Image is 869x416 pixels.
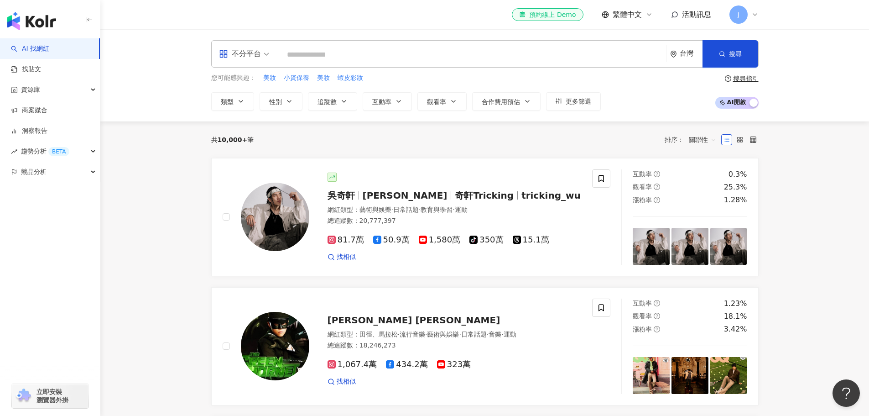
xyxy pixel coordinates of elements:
[21,141,69,162] span: 趨勢分析
[263,73,276,83] button: 美妝
[359,206,391,213] span: 藝術與娛樂
[328,330,582,339] div: 網紅類型 ：
[393,206,419,213] span: 日常話題
[11,126,47,136] a: 洞察報告
[633,357,670,394] img: post-image
[654,326,660,332] span: question-circle
[328,341,582,350] div: 總追蹤數 ： 18,246,273
[654,184,660,190] span: question-circle
[328,205,582,215] div: 網紅類型 ：
[724,311,747,321] div: 18.1%
[11,106,47,115] a: 商案媒合
[455,190,514,201] span: 奇軒Tricking
[21,79,40,100] span: 資源庫
[260,92,302,111] button: 性別
[729,169,747,179] div: 0.3%
[328,216,582,226] div: 總追蹤數 ： 20,777,397
[702,40,758,68] button: 搜尋
[633,170,652,178] span: 互動率
[398,331,400,338] span: ·
[427,98,446,105] span: 觀看率
[710,357,747,394] img: post-image
[241,312,309,380] img: KOL Avatar
[425,331,427,338] span: ·
[372,98,391,105] span: 互動率
[437,360,471,369] span: 323萬
[725,75,731,82] span: question-circle
[15,389,32,403] img: chrome extension
[654,313,660,319] span: question-circle
[386,360,428,369] span: 434.2萬
[566,98,591,105] span: 更多篩選
[219,49,228,58] span: appstore
[833,379,860,407] iframe: Help Scout Beacon - Open
[487,331,489,338] span: ·
[671,228,708,265] img: post-image
[654,300,660,306] span: question-circle
[36,388,68,404] span: 立即安裝 瀏覽器外掛
[211,158,759,276] a: KOL Avatar吳奇軒[PERSON_NAME]奇軒Trickingtricking_wu網紅類型：藝術與娛樂·日常話題·教育與學習·運動總追蹤數：20,777,39781.7萬50.9萬1...
[338,74,363,83] span: 蝦皮彩妝
[317,73,330,83] button: 美妝
[546,92,601,111] button: 更多篩選
[419,235,461,245] span: 1,580萬
[328,377,356,386] a: 找相似
[7,12,56,30] img: logo
[689,132,716,147] span: 關聯性
[680,50,702,58] div: 台灣
[11,148,17,155] span: rise
[427,331,459,338] span: 藝術與娛樂
[391,206,393,213] span: ·
[328,235,364,245] span: 81.7萬
[421,206,453,213] span: 教育與學習
[328,190,355,201] span: 吳奇軒
[455,206,468,213] span: 運動
[665,132,721,147] div: 排序：
[482,98,520,105] span: 合作費用預估
[400,331,425,338] span: 流行音樂
[724,195,747,205] div: 1.28%
[284,74,309,83] span: 小資保養
[12,384,88,408] a: chrome extension立即安裝 瀏覽器外掛
[633,312,652,320] span: 觀看率
[459,331,461,338] span: ·
[48,147,69,156] div: BETA
[513,235,549,245] span: 15.1萬
[417,92,467,111] button: 觀看率
[504,331,516,338] span: 運動
[211,287,759,405] a: KOL Avatar[PERSON_NAME] [PERSON_NAME]網紅類型：田徑、馬拉松·流行音樂·藝術與娛樂·日常話題·音樂·運動總追蹤數：18,246,2731,067.4萬434....
[633,300,652,307] span: 互動率
[710,228,747,265] img: post-image
[633,196,652,204] span: 漲粉率
[359,331,398,338] span: 田徑、馬拉松
[11,65,41,74] a: 找貼文
[633,326,652,333] span: 漲粉率
[737,10,739,20] span: J
[501,331,503,338] span: ·
[269,98,282,105] span: 性別
[469,235,503,245] span: 350萬
[308,92,357,111] button: 追蹤數
[363,92,412,111] button: 互動率
[373,235,410,245] span: 50.9萬
[521,190,581,201] span: tricking_wu
[241,183,309,251] img: KOL Avatar
[317,98,337,105] span: 追蹤數
[211,136,254,143] div: 共 筆
[328,360,377,369] span: 1,067.4萬
[453,206,454,213] span: ·
[419,206,421,213] span: ·
[337,377,356,386] span: 找相似
[337,73,364,83] button: 蝦皮彩妝
[613,10,642,20] span: 繁體中文
[519,10,576,19] div: 預約線上 Demo
[729,50,742,58] span: 搜尋
[670,51,677,58] span: environment
[21,162,47,182] span: 競品分析
[283,73,310,83] button: 小資保養
[363,190,448,201] span: [PERSON_NAME]
[654,197,660,203] span: question-circle
[218,136,248,143] span: 10,000+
